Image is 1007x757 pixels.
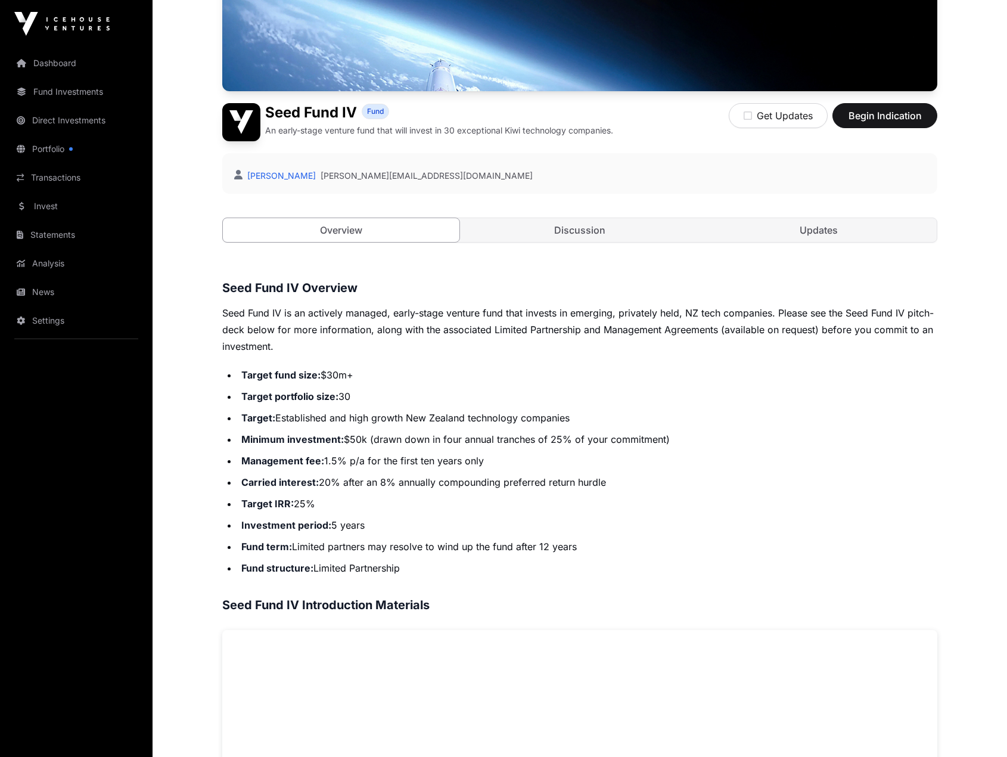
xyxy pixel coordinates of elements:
a: Transactions [10,165,143,191]
strong: Target fund size: [241,369,321,381]
a: Statements [10,222,143,248]
li: Established and high growth New Zealand technology companies [238,409,937,426]
p: Seed Fund IV is an actively managed, early-stage venture fund that invests in emerging, privately... [222,305,937,355]
img: Seed Fund IV [222,103,260,141]
h3: Seed Fund IV Overview [222,278,937,297]
a: News [10,279,143,305]
a: Updates [700,218,937,242]
li: $50k (drawn down in four annual tranches of 25% of your commitment) [238,431,937,448]
span: Fund [367,107,384,116]
li: 20% after an 8% annually compounding preferred return hurdle [238,474,937,491]
a: [PERSON_NAME][EMAIL_ADDRESS][DOMAIN_NAME] [321,170,533,182]
a: Analysis [10,250,143,277]
li: $30m+ [238,367,937,383]
strong: Target portfolio size: [241,390,338,402]
img: Icehouse Ventures Logo [14,12,110,36]
strong: Fund structure: [241,562,313,574]
strong: Target IRR: [241,498,294,510]
a: Overview [222,218,460,243]
a: [PERSON_NAME] [245,170,316,181]
a: Invest [10,193,143,219]
strong: Carried interest: [241,476,319,488]
p: An early-stage venture fund that will invest in 30 exceptional Kiwi technology companies. [265,125,613,136]
li: Limited Partnership [238,560,937,576]
a: Dashboard [10,50,143,76]
strong: Minimum investment: [241,433,344,445]
button: Get Updates [729,103,828,128]
a: Settings [10,308,143,334]
a: Discussion [462,218,698,242]
span: Begin Indication [847,108,922,123]
li: 1.5% p/a for the first ten years only [238,452,937,469]
strong: Fund term: [241,541,292,553]
h1: Seed Fund IV [265,103,357,122]
li: 30 [238,388,937,405]
a: Begin Indication [832,115,937,127]
h3: Seed Fund IV Introduction Materials [222,595,937,615]
button: Begin Indication [832,103,937,128]
strong: Management fee: [241,455,324,467]
nav: Tabs [223,218,937,242]
a: Portfolio [10,136,143,162]
strong: Investment period: [241,519,331,531]
li: 5 years [238,517,937,533]
strong: Target: [241,412,275,424]
li: Limited partners may resolve to wind up the fund after 12 years [238,538,937,555]
iframe: Chat Widget [947,700,1007,757]
a: Fund Investments [10,79,143,105]
li: 25% [238,495,937,512]
a: Direct Investments [10,107,143,134]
